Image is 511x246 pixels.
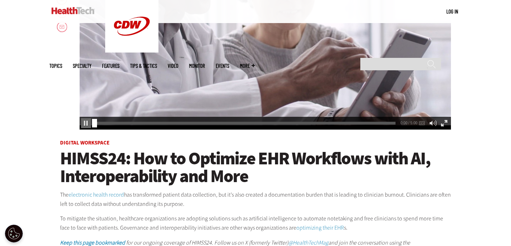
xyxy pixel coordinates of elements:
[5,225,23,242] div: Cookie Settings
[5,225,23,242] button: Open Preferences
[60,190,451,208] p: The has transformed patient data collection, but it’s also created a documentation burden that is...
[60,147,430,188] span: HIMSS24: How to Optimize EHR Workflows with AI, Interoperability and More
[92,119,97,127] div: Seek Video
[446,8,458,15] div: User menu
[49,63,62,69] span: Topics
[400,121,415,125] div: 0:00 / 5:00
[69,191,124,198] a: electronic health record
[81,118,91,128] div: Pause
[428,118,439,128] div: Mute
[417,118,427,128] div: Enable Closed Captioning
[130,63,157,69] a: Tips & Tactics
[102,63,119,69] a: Features
[168,63,178,69] a: Video
[446,8,458,15] a: Log in
[60,214,451,232] p: To mitigate the situation, healthcare organizations are adopting solutions such as artificial int...
[105,47,158,54] a: CDW
[189,63,205,69] a: MonITor
[52,7,95,14] img: Home
[296,224,344,231] a: optimizing their EHR
[73,63,91,69] span: Specialty
[240,63,255,69] span: More
[439,118,449,128] div: Full Screen
[216,63,229,69] a: Events
[60,139,109,146] a: Digital Workspace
